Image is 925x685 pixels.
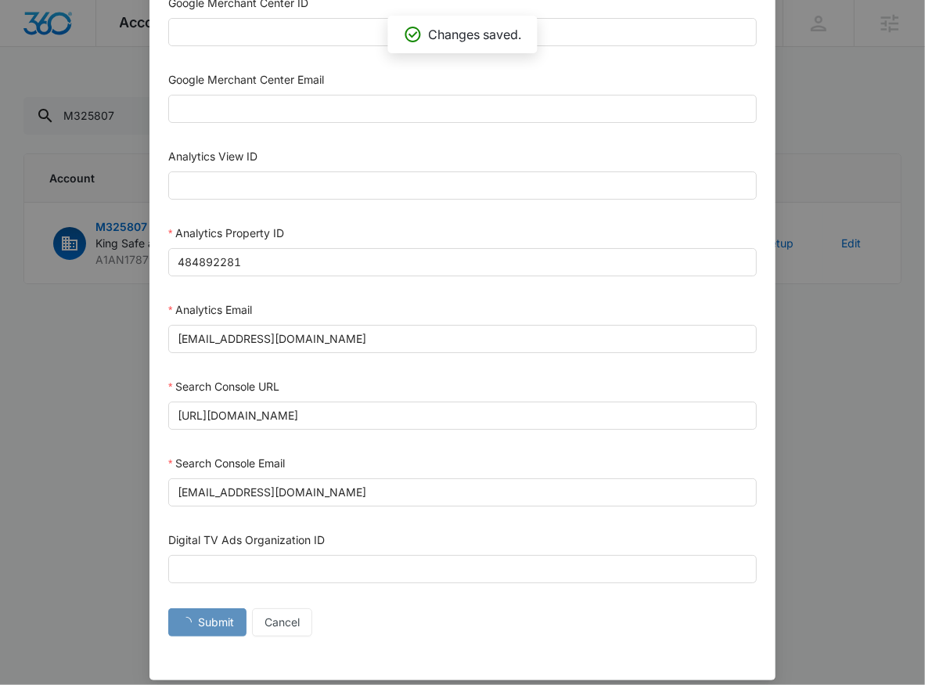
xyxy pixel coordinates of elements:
button: Cancel [252,608,312,636]
input: Analytics Email [168,325,757,353]
button: Submit [168,608,247,636]
span: Submit [198,614,234,631]
label: Google Merchant Center Email [168,73,324,86]
label: Analytics Email [168,303,252,316]
span: Cancel [265,614,300,631]
label: Search Console URL [168,380,279,393]
label: Analytics Property ID [168,226,284,240]
input: Search Console Email [168,478,757,507]
input: Search Console URL [168,402,757,430]
input: Digital TV Ads Organization ID [168,555,757,583]
label: Analytics View ID [168,150,257,163]
input: Google Merchant Center ID [168,18,757,46]
span: loading [181,617,198,628]
input: Google Merchant Center Email [168,95,757,123]
label: Search Console Email [168,456,285,470]
label: Digital TV Ads Organization ID [168,533,325,546]
input: Analytics View ID [168,171,757,200]
p: Changes saved. [429,25,522,44]
input: Analytics Property ID [168,248,757,276]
